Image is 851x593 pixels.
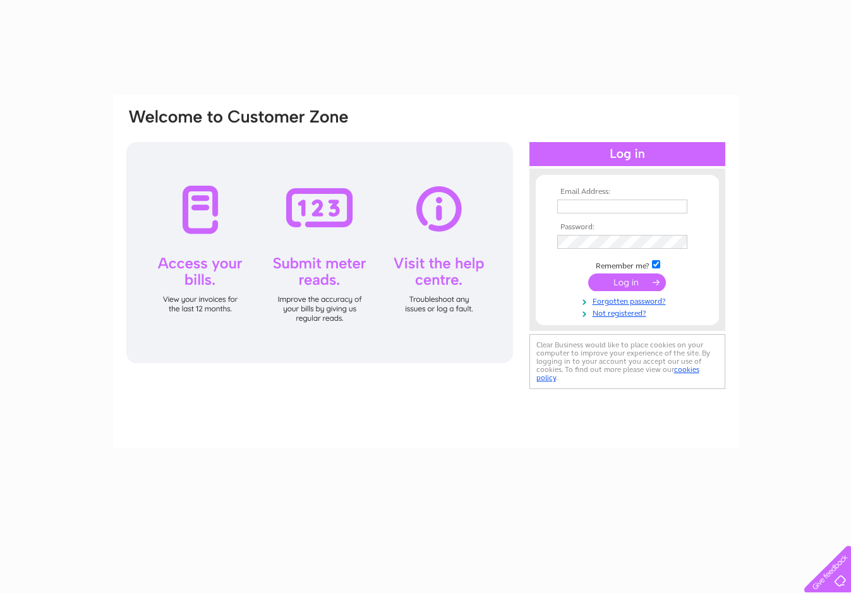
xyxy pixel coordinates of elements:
[554,223,701,232] th: Password:
[554,258,701,271] td: Remember me?
[557,294,701,306] a: Forgotten password?
[536,365,699,382] a: cookies policy
[588,273,666,291] input: Submit
[557,306,701,318] a: Not registered?
[554,188,701,196] th: Email Address:
[529,334,725,389] div: Clear Business would like to place cookies on your computer to improve your experience of the sit...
